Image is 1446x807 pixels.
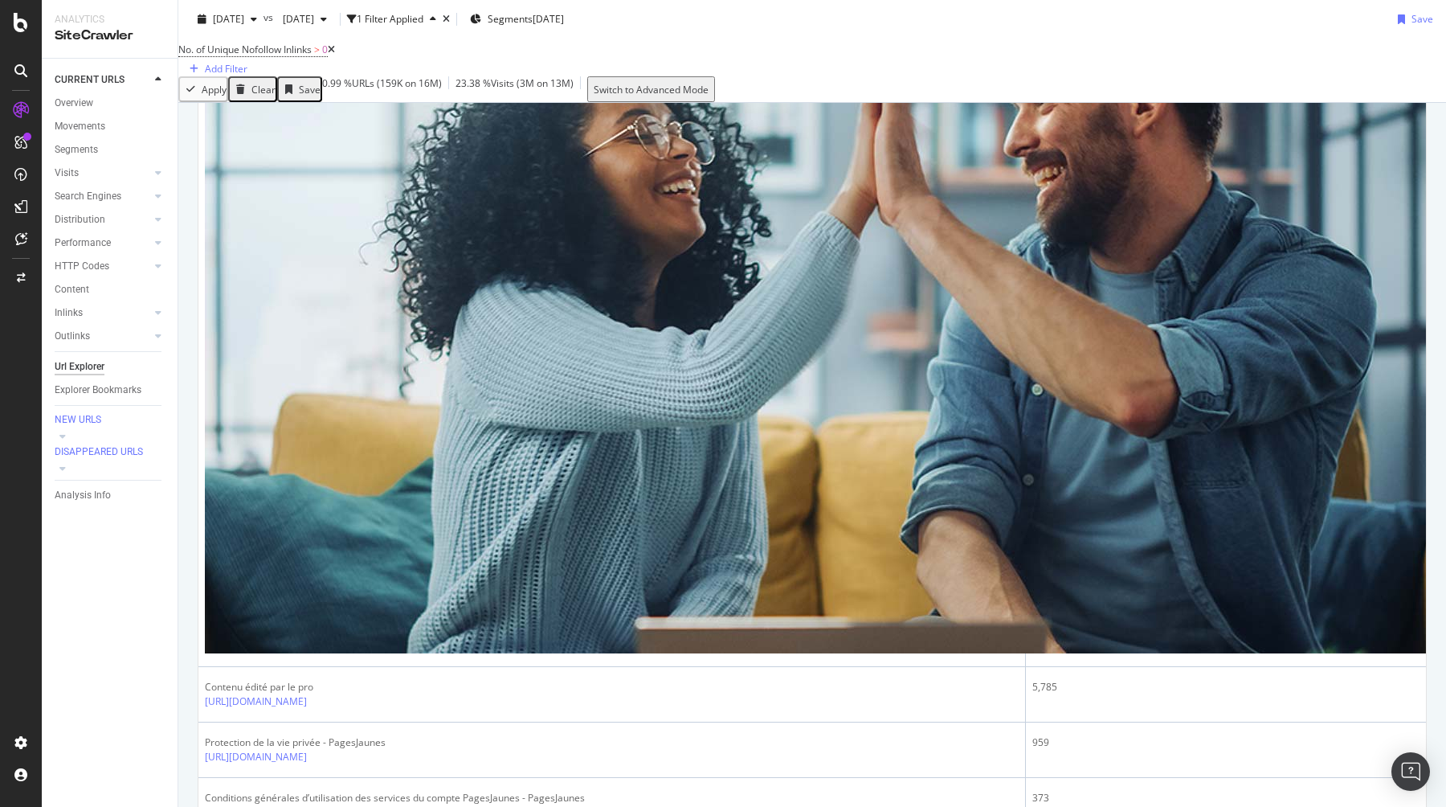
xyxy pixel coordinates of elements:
[1032,680,1419,694] div: 5,785
[205,750,307,764] a: [URL][DOMAIN_NAME]
[178,61,252,76] button: Add Filter
[1391,752,1430,791] div: Open Intercom Messenger
[1391,6,1433,32] button: Save
[205,791,585,805] div: Conditions générales d’utilisation des services du compte PagesJaunes - PagesJaunes
[55,412,166,428] a: NEW URLS
[594,83,709,96] div: Switch to Advanced Mode
[55,281,166,298] a: Content
[55,211,150,228] a: Distribution
[55,141,166,158] a: Segments
[55,328,150,345] a: Outlinks
[587,76,715,102] button: Switch to Advanced Mode
[55,382,166,399] a: Explorer Bookmarks
[55,165,79,182] div: Visits
[277,76,322,102] button: Save
[191,6,263,32] button: [DATE]
[464,6,570,32] button: Segments[DATE]
[1032,791,1419,805] div: 373
[55,141,98,158] div: Segments
[533,12,564,26] div: [DATE]
[55,382,141,399] div: Explorer Bookmarks
[55,235,150,252] a: Performance
[55,72,150,88] a: CURRENT URLS
[55,118,166,135] a: Movements
[178,43,312,56] span: No. of Unique Nofollow Inlinks
[55,358,166,375] a: Url Explorer
[251,83,276,96] div: Clear
[55,281,89,298] div: Content
[322,76,442,102] div: 0.99 % URLs ( 159K on 16M )
[55,27,165,45] div: SiteCrawler
[213,12,244,26] span: 2025 Aug. 22nd
[55,487,111,504] div: Analysis Info
[455,76,574,102] div: 23.38 % Visits ( 3M on 13M )
[55,95,93,112] div: Overview
[263,10,276,24] span: vs
[55,305,150,322] a: Inlinks
[55,487,166,504] a: Analysis Info
[205,62,247,76] div: Add Filter
[55,444,166,461] a: DISAPPEARED URLS
[55,95,166,112] a: Overview
[202,83,227,96] div: Apply
[488,12,533,26] span: Segments
[1032,735,1419,750] div: 959
[55,72,125,88] div: CURRENT URLS
[205,735,390,750] div: Protection de la vie privée - PagesJaunes
[55,165,150,182] a: Visits
[299,83,321,96] div: Save
[55,445,143,459] div: DISAPPEARED URLS
[55,13,165,27] div: Analytics
[178,76,228,102] button: Apply
[314,43,320,56] span: >
[205,694,307,709] a: [URL][DOMAIN_NAME]
[55,188,121,205] div: Search Engines
[55,188,150,205] a: Search Engines
[322,43,328,56] span: 0
[443,14,450,24] div: times
[55,258,109,275] div: HTTP Codes
[55,328,90,345] div: Outlinks
[55,258,150,275] a: HTTP Codes
[55,413,101,427] div: NEW URLS
[55,358,104,375] div: Url Explorer
[205,680,390,694] div: Contenu édité par le pro
[228,76,277,102] button: Clear
[357,12,423,26] div: 1 Filter Applied
[1411,12,1433,26] div: Save
[276,6,333,32] button: [DATE]
[55,235,111,252] div: Performance
[55,118,105,135] div: Movements
[55,211,105,228] div: Distribution
[55,305,83,322] div: Inlinks
[276,12,314,26] span: 2025 Jun. 27th
[347,6,443,32] button: 1 Filter Applied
